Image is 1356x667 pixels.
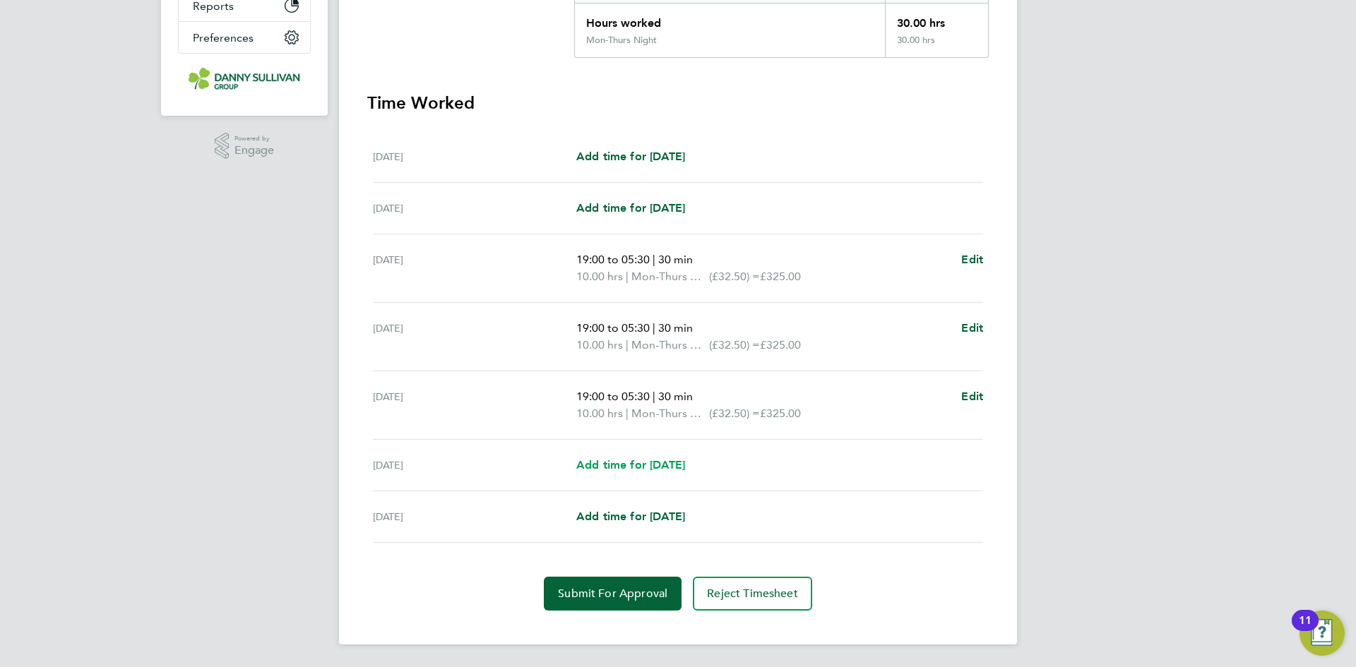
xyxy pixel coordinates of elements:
[373,388,576,422] div: [DATE]
[179,22,310,53] button: Preferences
[576,458,685,471] span: Add time for [DATE]
[658,321,693,335] span: 30 min
[961,390,983,403] span: Edit
[631,337,709,354] span: Mon-Thurs Night
[576,321,650,335] span: 19:00 to 05:30
[707,587,798,601] span: Reject Timesheet
[544,577,682,611] button: Submit For Approval
[189,68,300,90] img: dannysullivan-logo-retina.png
[631,405,709,422] span: Mon-Thurs Night
[575,4,885,35] div: Hours worked
[576,508,685,525] a: Add time for [DATE]
[760,407,801,420] span: £325.00
[760,270,801,283] span: £325.00
[234,145,274,157] span: Engage
[576,253,650,266] span: 19:00 to 05:30
[373,457,576,474] div: [DATE]
[961,253,983,266] span: Edit
[961,320,983,337] a: Edit
[961,251,983,268] a: Edit
[1299,611,1345,656] button: Open Resource Center, 11 new notifications
[961,321,983,335] span: Edit
[234,133,274,145] span: Powered by
[576,148,685,165] a: Add time for [DATE]
[709,407,760,420] span: (£32.50) =
[961,388,983,405] a: Edit
[626,407,629,420] span: |
[658,390,693,403] span: 30 min
[178,68,311,90] a: Go to home page
[193,31,254,44] span: Preferences
[373,200,576,217] div: [DATE]
[576,270,623,283] span: 10.00 hrs
[1299,620,1312,639] div: 11
[576,338,623,351] span: 10.00 hrs
[373,320,576,354] div: [DATE]
[653,321,655,335] span: |
[576,390,650,403] span: 19:00 to 05:30
[558,587,667,601] span: Submit For Approval
[576,510,685,523] span: Add time for [DATE]
[653,390,655,403] span: |
[576,201,685,215] span: Add time for [DATE]
[885,4,988,35] div: 30.00 hrs
[658,253,693,266] span: 30 min
[885,35,988,57] div: 30.00 hrs
[576,407,623,420] span: 10.00 hrs
[653,253,655,266] span: |
[626,338,629,351] span: |
[586,35,657,46] div: Mon-Thurs Night
[693,577,812,611] button: Reject Timesheet
[576,150,685,163] span: Add time for [DATE]
[373,148,576,165] div: [DATE]
[373,508,576,525] div: [DATE]
[215,133,275,160] a: Powered byEngage
[631,268,709,285] span: Mon-Thurs Night
[709,270,760,283] span: (£32.50) =
[373,251,576,285] div: [DATE]
[576,457,685,474] a: Add time for [DATE]
[367,92,989,114] h3: Time Worked
[709,338,760,351] span: (£32.50) =
[576,200,685,217] a: Add time for [DATE]
[760,338,801,351] span: £325.00
[626,270,629,283] span: |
